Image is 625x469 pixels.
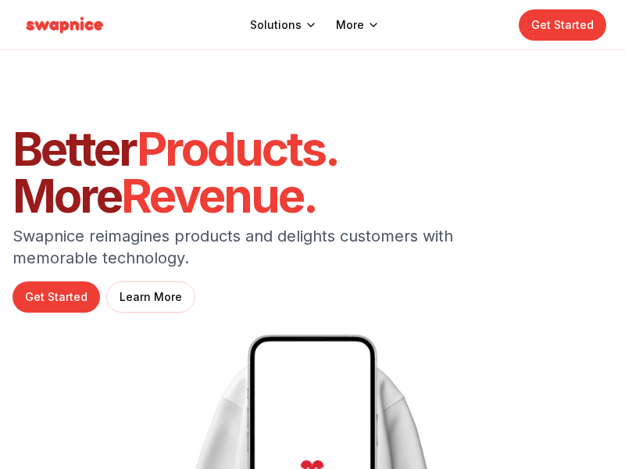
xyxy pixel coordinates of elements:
[519,9,606,41] a: Get Started
[336,17,380,33] button: More
[12,125,612,219] h1: Better More
[12,225,481,269] p: Swapnice reimagines products and delights customers with memorable technology.
[106,281,195,313] a: Learn More
[19,13,110,38] img: Swapnice Logo
[12,281,100,313] a: Get Started
[137,120,338,177] span: Products.
[250,17,317,33] button: Solutions
[121,167,316,224] span: Revenue.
